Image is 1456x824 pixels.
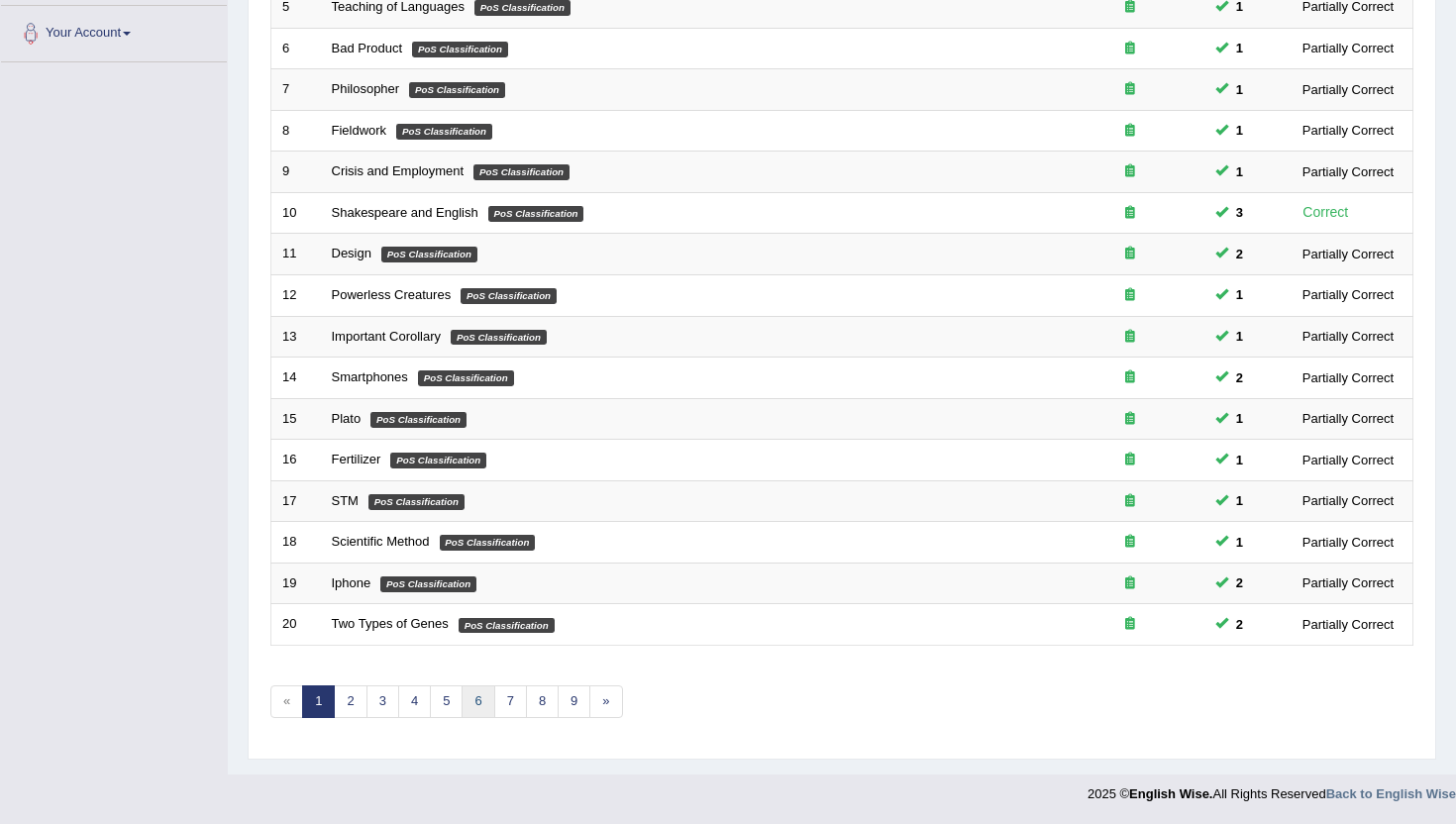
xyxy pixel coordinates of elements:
div: Partially Correct [1295,284,1402,305]
em: PoS Classification [381,247,477,262]
div: Partially Correct [1295,408,1402,429]
td: 9 [271,152,321,193]
a: 6 [462,685,494,718]
em: PoS Classification [451,330,547,346]
span: You can still take this question [1228,120,1251,141]
a: Fieldwork [332,123,387,138]
div: Correct [1295,201,1357,224]
div: Exam occurring question [1067,574,1194,593]
a: Design [332,246,371,260]
span: You can still take this question [1228,244,1251,264]
div: Partially Correct [1295,161,1402,182]
span: « [270,685,303,718]
em: PoS Classification [390,453,486,468]
a: STM [332,493,359,508]
em: PoS Classification [488,206,584,222]
a: 8 [526,685,559,718]
div: Exam occurring question [1067,204,1194,223]
td: 13 [271,316,321,358]
a: Crisis and Employment [332,163,465,178]
div: Partially Correct [1295,614,1402,635]
td: 11 [271,234,321,275]
a: Shakespeare and English [332,205,478,220]
td: 17 [271,480,321,522]
div: Partially Correct [1295,532,1402,553]
a: 9 [558,685,590,718]
em: PoS Classification [440,535,536,551]
div: Exam occurring question [1067,451,1194,469]
a: Your Account [1,6,227,55]
div: 2025 © All Rights Reserved [1088,774,1456,803]
div: Partially Correct [1295,79,1402,100]
span: You can still take this question [1228,572,1251,593]
a: Plato [332,411,362,426]
a: 7 [494,685,527,718]
em: PoS Classification [368,494,465,510]
td: 15 [271,398,321,440]
em: PoS Classification [409,82,505,98]
div: Exam occurring question [1067,286,1194,305]
div: Partially Correct [1295,572,1402,593]
a: Philosopher [332,81,400,96]
a: 5 [430,685,463,718]
td: 7 [271,69,321,111]
strong: English Wise. [1129,786,1212,801]
em: PoS Classification [396,124,492,140]
em: PoS Classification [459,618,555,634]
td: 8 [271,110,321,152]
a: Smartphones [332,369,408,384]
a: Powerless Creatures [332,287,452,302]
span: You can still take this question [1228,284,1251,305]
a: 2 [334,685,366,718]
div: Exam occurring question [1067,615,1194,634]
div: Partially Correct [1295,120,1402,141]
span: You can still take this question [1228,614,1251,635]
em: PoS Classification [461,288,557,304]
span: You can still take this question [1228,490,1251,511]
div: Exam occurring question [1067,40,1194,58]
div: Exam occurring question [1067,245,1194,263]
a: » [589,685,622,718]
td: 14 [271,358,321,399]
a: Back to English Wise [1326,786,1456,801]
div: Partially Correct [1295,450,1402,470]
a: 1 [302,685,335,718]
a: Scientific Method [332,534,430,549]
a: Fertilizer [332,452,381,466]
span: You can still take this question [1228,450,1251,470]
em: PoS Classification [473,164,570,180]
span: You can still take this question [1228,408,1251,429]
div: Exam occurring question [1067,328,1194,347]
td: 20 [271,604,321,646]
div: Partially Correct [1295,38,1402,58]
span: You can still take this question [1228,326,1251,347]
span: You can still take this question [1228,367,1251,388]
div: Exam occurring question [1067,368,1194,387]
span: You can still take this question [1228,79,1251,100]
span: You can still take this question [1228,532,1251,553]
td: 12 [271,274,321,316]
div: Exam occurring question [1067,410,1194,429]
div: Partially Correct [1295,490,1402,511]
div: Exam occurring question [1067,492,1194,511]
div: Exam occurring question [1067,533,1194,552]
span: You can still take this question [1228,161,1251,182]
span: You can still take this question [1228,202,1251,223]
div: Exam occurring question [1067,80,1194,99]
div: Partially Correct [1295,244,1402,264]
div: Partially Correct [1295,367,1402,388]
td: 19 [271,563,321,604]
a: 4 [398,685,431,718]
span: You can still take this question [1228,38,1251,58]
em: PoS Classification [380,576,476,592]
em: PoS Classification [412,42,508,57]
a: Important Corollary [332,329,442,344]
td: 18 [271,522,321,564]
div: Exam occurring question [1067,162,1194,181]
a: Iphone [332,575,371,590]
div: Partially Correct [1295,326,1402,347]
a: Bad Product [332,41,403,55]
td: 16 [271,440,321,481]
em: PoS Classification [370,412,467,428]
